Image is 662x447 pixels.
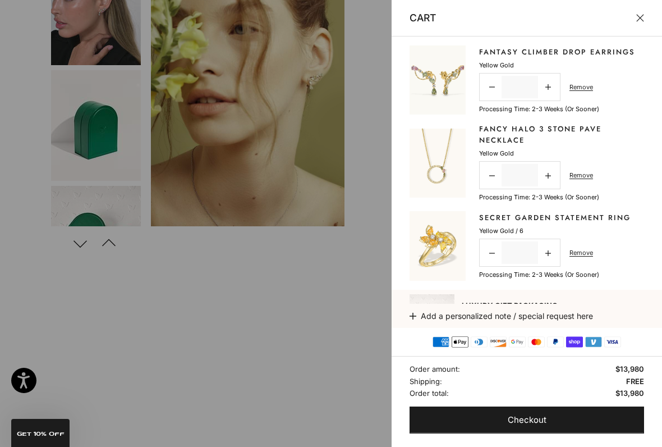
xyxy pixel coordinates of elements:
input: Change quantity [502,76,538,98]
a: Remove [569,82,593,92]
img: #YellowGold [410,211,466,281]
input: Change quantity [502,164,538,186]
a: Fantasy Climber Drop Earrings [479,47,635,58]
p: Processing time: 2-3 weeks (or sooner) [479,104,599,114]
span: Order total: [410,387,449,399]
p: Processing time: 2-3 weeks (or sooner) [479,270,599,280]
span: $13,980 [615,387,644,399]
p: Yellow Gold [479,60,514,70]
p: Yellow Gold [479,148,514,158]
img: box_2.jpg [410,294,454,350]
p: Cart [410,10,436,26]
a: Fancy Halo 3 Stone Pave Necklace [479,124,644,145]
button: Add a personalized note / special request here [410,304,644,328]
a: Remove [569,170,593,180]
p: Processing time: 2-3 weeks (or sooner) [479,192,599,202]
span: GET 10% Off [17,431,65,437]
button: Checkout [410,407,644,434]
p: Yellow Gold / 6 [479,226,523,236]
img: #YellowGold [410,45,466,115]
span: Order amount: [410,363,460,375]
input: Change quantity [502,241,538,264]
a: Remove [569,248,593,258]
a: Secret Garden Statement Ring [479,212,631,223]
span: FREE [626,376,644,387]
img: #YellowGold [410,129,466,198]
span: Checkout [508,413,546,427]
span: Shipping: [410,376,442,387]
span: $13,980 [615,363,644,375]
p: Luxury Gift Packaging [462,301,644,310]
div: GET 10% Off [11,419,70,447]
